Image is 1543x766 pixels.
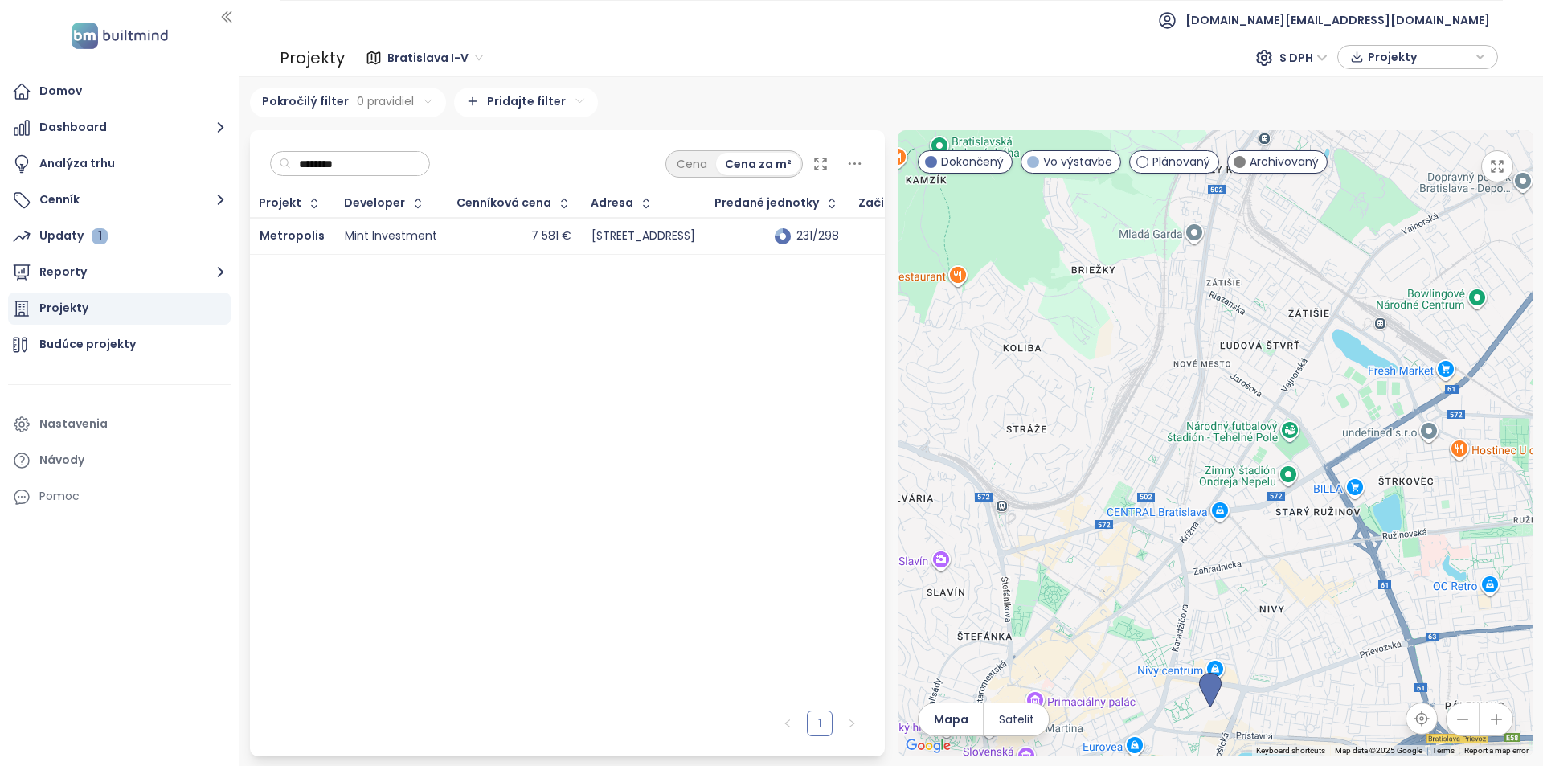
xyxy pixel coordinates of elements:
[799,231,839,241] div: 231/298
[839,711,865,736] button: right
[858,198,969,208] div: Začiatok výstavby
[259,198,301,208] div: Projekt
[92,228,108,244] div: 1
[39,486,80,506] div: Pomoc
[902,735,955,756] a: Open this area in Google Maps (opens a new window)
[454,88,598,117] div: Pridajte filter
[808,711,832,735] a: 1
[357,92,414,110] span: 0 pravidiel
[934,711,968,728] span: Mapa
[456,198,551,208] div: Cenníková cena
[1043,153,1112,170] span: Vo výstavbe
[250,88,446,117] div: Pokročilý filter
[8,148,231,180] a: Analýza trhu
[39,81,82,101] div: Domov
[1185,1,1490,39] span: [DOMAIN_NAME][EMAIL_ADDRESS][DOMAIN_NAME]
[783,719,792,728] span: left
[8,256,231,289] button: Reporty
[67,19,173,52] img: logo
[8,220,231,252] a: Updaty 1
[387,46,483,70] span: Bratislava I-V
[919,703,983,735] button: Mapa
[8,329,231,361] a: Budúce projekty
[39,226,108,246] div: Updaty
[714,198,819,208] span: Predané jednotky
[1432,746,1455,755] a: Terms (opens in new tab)
[280,42,345,74] div: Projekty
[1346,45,1489,69] div: button
[39,414,108,434] div: Nastavenia
[39,298,88,318] div: Projekty
[941,153,1004,170] span: Dokončený
[591,229,695,244] div: [STREET_ADDRESS]
[807,711,833,736] li: 1
[775,711,800,736] button: left
[668,153,716,175] div: Cena
[39,334,136,354] div: Budúce projekty
[39,154,115,174] div: Analýza trhu
[8,444,231,477] a: Návody
[984,703,1049,735] button: Satelit
[344,198,405,208] div: Developer
[531,229,571,244] div: 7 581 €
[1152,153,1210,170] span: Plánovaný
[716,153,800,175] div: Cena za m²
[775,711,800,736] li: Predchádzajúca strana
[8,481,231,513] div: Pomoc
[8,184,231,216] button: Cenník
[591,198,633,208] div: Adresa
[8,408,231,440] a: Nastavenia
[8,293,231,325] a: Projekty
[345,229,437,244] div: Mint Investment
[999,711,1034,728] span: Satelit
[260,227,325,244] a: Metropolis
[847,719,857,728] span: right
[8,112,231,144] button: Dashboard
[1256,745,1325,756] button: Keyboard shortcuts
[1250,153,1319,170] span: Archivovaný
[1279,46,1328,70] span: S DPH
[1464,746,1529,755] a: Report a map error
[39,450,84,470] div: Návody
[8,76,231,108] a: Domov
[1368,45,1471,69] span: Projekty
[839,711,865,736] li: Nasledujúca strana
[1335,746,1422,755] span: Map data ©2025 Google
[902,735,955,756] img: Google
